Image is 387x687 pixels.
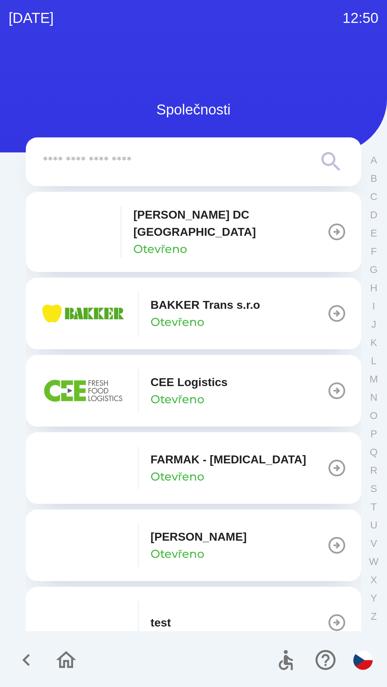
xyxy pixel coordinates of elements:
[371,501,377,513] p: T
[370,391,377,404] p: N
[365,589,383,607] button: Y
[371,245,377,258] p: F
[370,190,377,203] p: C
[370,263,378,276] p: G
[365,187,383,206] button: C
[353,651,373,670] img: cs flag
[343,7,378,29] p: 12:50
[365,498,383,516] button: T
[371,355,377,367] p: L
[365,571,383,589] button: X
[371,227,377,239] p: E
[365,443,383,461] button: Q
[26,587,361,658] button: test
[150,451,306,468] p: FARMAK - [MEDICAL_DATA]
[365,242,383,260] button: F
[133,206,327,240] p: [PERSON_NAME] DC [GEOGRAPHIC_DATA]
[150,468,204,485] p: Otevřeno
[365,461,383,479] button: R
[365,206,383,224] button: D
[371,428,377,440] p: P
[150,391,204,408] p: Otevřeno
[133,240,187,258] p: Otevřeno
[365,534,383,552] button: V
[370,409,378,422] p: O
[365,279,383,297] button: H
[371,537,377,550] p: V
[370,209,377,221] p: D
[365,406,383,425] button: O
[40,601,126,644] img: 240x120
[26,192,361,272] button: [PERSON_NAME] DC [GEOGRAPHIC_DATA]Otevřeno
[371,482,377,495] p: S
[365,479,383,498] button: S
[369,555,378,568] p: W
[40,210,109,253] img: 092fc4fe-19c8-4166-ad20-d7efd4551fba.png
[371,154,377,166] p: A
[9,7,54,29] p: [DATE]
[365,169,383,187] button: B
[365,388,383,406] button: N
[371,610,377,623] p: Z
[365,552,383,571] button: W
[150,296,260,313] p: BAKKER Trans s.r.o
[26,432,361,504] button: FARMAK - [MEDICAL_DATA]Otevřeno
[26,278,361,349] button: BAKKER Trans s.r.oOtevřeno
[370,282,377,294] p: H
[26,510,361,581] button: [PERSON_NAME]Otevřeno
[365,607,383,625] button: Z
[369,373,378,385] p: M
[157,99,231,120] p: Společnosti
[40,524,126,567] img: 240x120
[365,352,383,370] button: L
[365,315,383,333] button: J
[40,369,126,412] img: ba8847e2-07ef-438b-a6f1-28de549c3032.png
[371,574,377,586] p: X
[365,260,383,279] button: G
[370,446,378,458] p: Q
[365,333,383,352] button: K
[371,172,377,185] p: B
[365,370,383,388] button: M
[370,519,377,531] p: U
[150,614,171,631] p: test
[150,545,204,562] p: Otevřeno
[365,425,383,443] button: P
[365,297,383,315] button: I
[370,464,377,477] p: R
[40,447,126,489] img: 5ee10d7b-21a5-4c2b-ad2f-5ef9e4226557.png
[371,336,377,349] p: K
[26,50,361,84] img: Logo
[365,151,383,169] button: A
[150,313,204,331] p: Otevřeno
[150,528,247,545] p: [PERSON_NAME]
[150,374,228,391] p: CEE Logistics
[365,516,383,534] button: U
[365,224,383,242] button: E
[26,355,361,427] button: CEE LogisticsOtevřeno
[372,300,375,312] p: I
[371,592,377,604] p: Y
[371,318,376,331] p: J
[40,292,126,335] img: eba99837-dbda-48f3-8a63-9647f5990611.png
